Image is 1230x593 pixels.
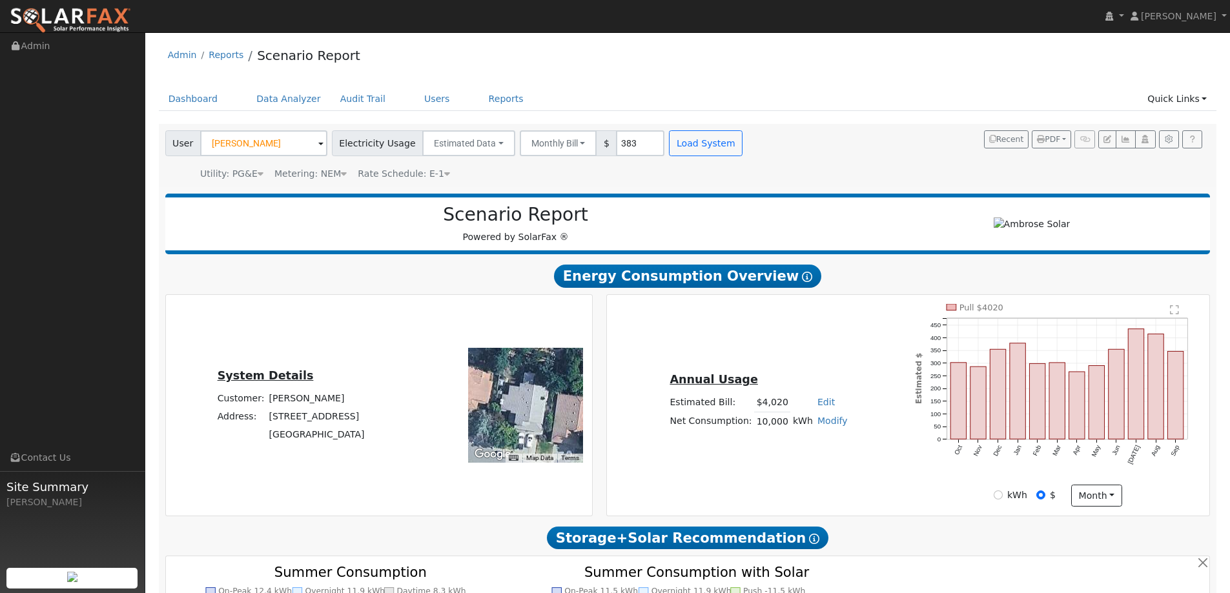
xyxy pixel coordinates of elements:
[358,168,450,179] span: Alias: None
[1141,11,1216,21] span: [PERSON_NAME]
[274,167,347,181] div: Metering: NEM
[1051,444,1062,457] text: Mar
[247,87,331,111] a: Data Analyzer
[670,373,757,386] u: Annual Usage
[1109,349,1124,439] rect: onclick=""
[994,490,1003,499] input: kWh
[1159,130,1179,148] button: Settings
[1032,130,1071,148] button: PDF
[218,369,314,382] u: System Details
[1071,485,1122,507] button: month
[1098,130,1116,148] button: Edit User
[930,385,941,392] text: 200
[200,130,327,156] input: Select a User
[1116,130,1136,148] button: Multi-Series Graph
[1182,130,1202,148] a: Help Link
[596,130,617,156] span: $
[1037,135,1060,144] span: PDF
[930,321,941,328] text: 450
[471,446,514,463] img: Google
[200,167,263,181] div: Utility: PG&E
[1150,444,1161,457] text: Aug
[953,444,964,456] text: Oct
[1012,444,1023,456] text: Jan
[1036,490,1045,499] input: $
[930,359,941,367] text: 300
[215,389,267,407] td: Customer:
[1168,352,1184,439] rect: onclick=""
[930,334,941,341] text: 400
[526,454,553,463] button: Map Data
[914,353,923,404] text: Estimated $
[479,87,533,111] a: Reports
[984,130,1029,148] button: Recent
[10,7,131,34] img: SolarFax
[6,496,138,509] div: [PERSON_NAME]
[817,416,848,426] a: Modify
[950,363,966,439] rect: onclick=""
[970,367,986,439] rect: onclick=""
[267,426,367,444] td: [GEOGRAPHIC_DATA]
[934,423,941,430] text: 50
[178,204,853,226] h2: Scenario Report
[1010,343,1025,439] rect: onclick=""
[668,394,754,412] td: Estimated Bill:
[992,444,1003,457] text: Dec
[159,87,228,111] a: Dashboard
[938,436,941,443] text: 0
[471,446,514,463] a: Open this area in Google Maps (opens a new window)
[1170,444,1182,457] text: Sep
[1138,87,1216,111] a: Quick Links
[1032,444,1043,457] text: Feb
[274,564,427,580] text: Summer Consumption
[1007,488,1027,502] label: kWh
[1069,372,1085,439] rect: onclick=""
[215,407,267,425] td: Address:
[6,478,138,496] span: Site Summary
[754,412,790,430] td: 10,000
[930,410,941,417] text: 100
[809,534,819,544] i: Show Help
[554,265,821,288] span: Energy Consumption Overview
[990,349,1006,439] rect: onclick=""
[668,412,754,430] td: Net Consumption:
[561,454,579,461] a: Terms (opens in new tab)
[422,130,515,156] button: Estimated Data
[994,217,1071,231] img: Ambrose Solar
[1089,366,1105,439] rect: onclick=""
[257,48,360,63] a: Scenario Report
[930,347,941,354] text: 350
[1148,334,1163,439] rect: onclick=""
[584,564,810,580] text: Summer Consumption with Solar
[1111,444,1122,456] text: Jun
[959,303,1003,312] text: Pull $4020
[1049,363,1065,439] rect: onclick=""
[1072,444,1083,456] text: Apr
[415,87,460,111] a: Users
[267,407,367,425] td: [STREET_ADDRESS]
[331,87,395,111] a: Audit Trail
[1129,329,1144,439] rect: onclick=""
[520,130,597,156] button: Monthly Bill
[817,397,835,407] a: Edit
[754,394,790,412] td: $4,020
[1030,364,1045,439] rect: onclick=""
[332,130,423,156] span: Electricity Usage
[67,572,77,582] img: retrieve
[930,372,941,379] text: 250
[972,444,983,457] text: Nov
[1050,488,1056,502] label: $
[267,389,367,407] td: [PERSON_NAME]
[930,397,941,405] text: 150
[172,204,860,244] div: Powered by SolarFax ®
[1091,444,1102,458] text: May
[168,50,197,60] a: Admin
[1135,130,1155,148] button: Login As
[669,130,743,156] button: Load System
[1171,305,1180,315] text: 
[165,130,201,156] span: User
[1127,444,1142,465] text: [DATE]
[509,454,518,463] button: Keyboard shortcuts
[209,50,243,60] a: Reports
[790,412,815,430] td: kWh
